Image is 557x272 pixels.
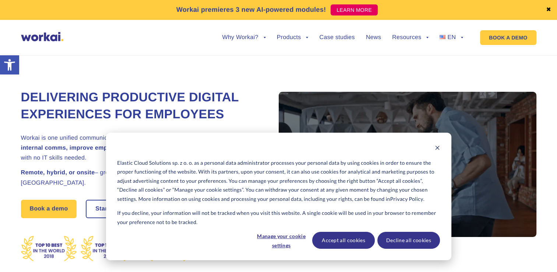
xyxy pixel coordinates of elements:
p: Workai premieres 3 new AI-powered modules! [176,5,326,15]
a: Resources [392,35,429,41]
button: Dismiss cookie banner [435,144,440,153]
button: Accept all cookies [312,232,375,249]
p: If you decline, your information will not be tracked when you visit this website. A single cookie... [117,209,440,227]
p: Elastic Cloud Solutions sp. z o. o. as a personal data administrator processes your personal data... [117,158,440,204]
span: EN [447,34,456,41]
a: Book a demo [21,200,77,218]
h1: Delivering Productive Digital Experiences for Employees [21,89,260,123]
a: News [366,35,381,41]
button: Decline all cookies [377,232,440,249]
h2: – great digital employee experience happens in [GEOGRAPHIC_DATA]. [21,168,260,188]
a: LEARN MORE [331,4,378,15]
h2: Workai is one unified communication platform that helps you conduct – with no IT skills needed. [21,133,260,163]
strong: Remote, hybrid, or onsite [21,170,95,176]
div: Cookie banner [106,133,451,260]
a: Why Workai? [222,35,265,41]
div: Play video [279,92,536,237]
a: ✖ [546,7,551,13]
button: Manage your cookie settings [253,232,310,249]
a: Start free30-daytrial [87,200,166,217]
a: Products [277,35,309,41]
a: Privacy Policy [390,195,423,204]
a: BOOK A DEMO [480,30,536,45]
a: Case studies [319,35,355,41]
